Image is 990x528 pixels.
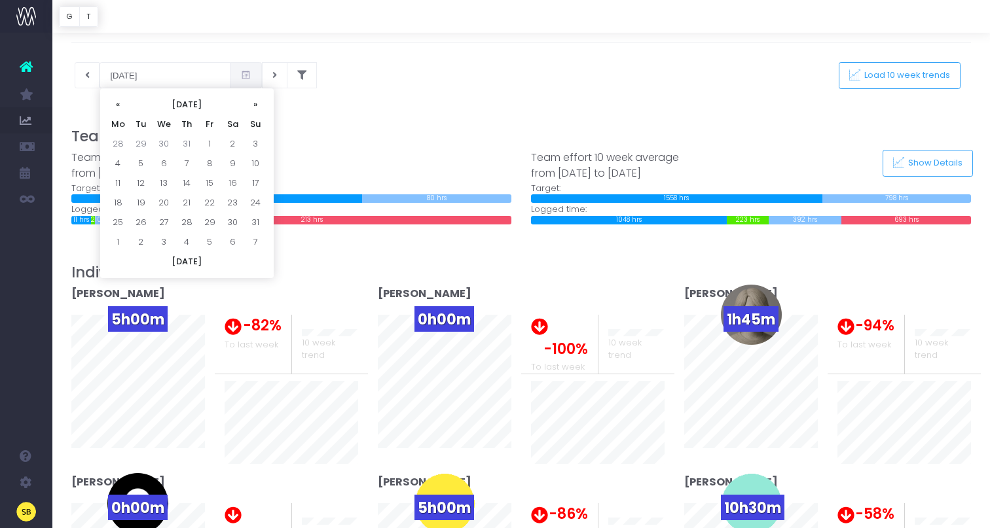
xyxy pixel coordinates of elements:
[414,306,474,332] span: 0h00m
[221,213,244,232] td: 30
[841,216,971,224] div: 693 hrs
[904,158,963,169] span: Show Details
[549,503,588,525] span: -86%
[153,154,175,173] td: 6
[175,114,198,134] th: Th
[107,213,130,232] td: 25
[244,173,267,193] td: 17
[107,154,130,173] td: 4
[855,315,894,336] span: -94%
[221,193,244,213] td: 23
[221,154,244,173] td: 9
[16,502,36,521] img: images/default_profile_image.png
[244,154,267,173] td: 10
[130,95,244,114] th: [DATE]
[71,194,363,203] div: 156 hrs
[71,216,91,224] div: 11 hrs
[153,114,175,134] th: We
[198,134,221,154] td: 1
[153,173,175,193] td: 13
[107,193,130,213] td: 18
[839,62,961,89] button: Load 10 week trends
[531,361,585,374] span: To last week
[107,232,130,252] td: 1
[62,150,521,224] div: Target: Logged time:
[175,193,198,213] td: 21
[378,286,471,301] strong: [PERSON_NAME]
[153,134,175,154] td: 30
[915,336,971,362] span: 10 week trend
[175,173,198,193] td: 14
[130,193,153,213] td: 19
[91,216,95,224] div: 2 hrs
[855,503,894,525] span: -58%
[71,286,165,301] strong: [PERSON_NAME]
[221,134,244,154] td: 2
[175,213,198,232] td: 28
[175,134,198,154] td: 31
[362,194,511,203] div: 80 hrs
[130,134,153,154] td: 29
[221,114,244,134] th: Sa
[71,264,972,281] h3: Individual results
[724,306,779,332] span: 1h45m
[198,154,221,173] td: 8
[107,252,267,272] th: [DATE]
[769,216,842,224] div: 392 hrs
[608,336,665,362] span: 10 week trend
[244,134,267,154] td: 3
[79,7,98,27] button: T
[153,232,175,252] td: 3
[130,232,153,252] td: 2
[244,213,267,232] td: 31
[378,474,471,489] strong: [PERSON_NAME]
[113,216,511,224] div: 213 hrs
[244,232,267,252] td: 7
[198,213,221,232] td: 29
[107,173,130,193] td: 11
[221,232,244,252] td: 6
[108,306,168,332] span: 5h00m
[175,232,198,252] td: 4
[59,7,80,27] button: G
[837,338,891,351] span: To last week
[107,114,130,134] th: Mo
[531,194,822,203] div: 1558 hrs
[822,194,972,203] div: 798 hrs
[130,213,153,232] td: 26
[95,216,113,224] div: 10 hrs
[108,495,168,520] span: 0h00m
[59,7,98,27] div: Vertical button group
[153,193,175,213] td: 20
[71,128,972,145] h3: Team results
[244,114,267,134] th: Su
[107,134,130,154] td: 28
[727,216,769,224] div: 223 hrs
[414,495,474,520] span: 5h00m
[107,95,130,114] th: «
[721,495,784,520] span: 10h30m
[244,95,267,114] th: »
[71,150,511,182] div: Team effort from [DATE] to [DATE] (week 39)
[684,286,778,301] strong: [PERSON_NAME]
[531,216,727,224] div: 1048 hrs
[221,173,244,193] td: 16
[243,315,282,336] span: -82%
[198,232,221,252] td: 5
[531,150,971,182] div: Team effort 10 week average from [DATE] to [DATE]
[543,338,588,360] span: -100%
[244,193,267,213] td: 24
[130,154,153,173] td: 5
[130,114,153,134] th: Tu
[302,336,358,362] span: 10 week trend
[521,150,981,224] div: Target: Logged time:
[198,173,221,193] td: 15
[130,173,153,193] td: 12
[198,114,221,134] th: Fr
[153,213,175,232] td: 27
[175,154,198,173] td: 7
[860,70,951,81] span: Load 10 week trends
[198,193,221,213] td: 22
[225,338,278,351] span: To last week
[684,474,778,489] strong: [PERSON_NAME]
